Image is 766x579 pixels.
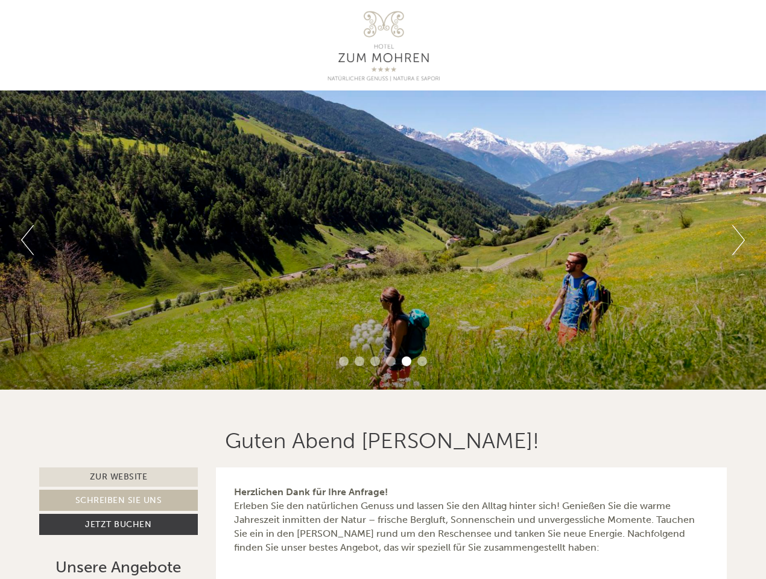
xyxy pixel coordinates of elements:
p: Erleben Sie den natürlichen Genuss und lassen Sie den Alltag hinter sich! Genießen Sie die warme ... [234,486,709,554]
div: Unsere Angebote [39,556,198,578]
button: Next [732,225,745,255]
div: [DATE] [216,9,260,30]
a: Schreiben Sie uns [39,490,198,511]
div: Hotel [GEOGRAPHIC_DATA] [18,35,202,45]
small: 13:08 [18,59,202,67]
div: Guten Tag, wie können wir Ihnen helfen? [9,33,208,69]
strong: Herzlichen Dank für Ihre Anfrage! [234,486,388,498]
a: Zur Website [39,467,198,487]
a: Jetzt buchen [39,514,198,535]
button: Senden [402,318,475,339]
h1: Guten Abend [PERSON_NAME]! [225,429,539,453]
button: Previous [21,225,34,255]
